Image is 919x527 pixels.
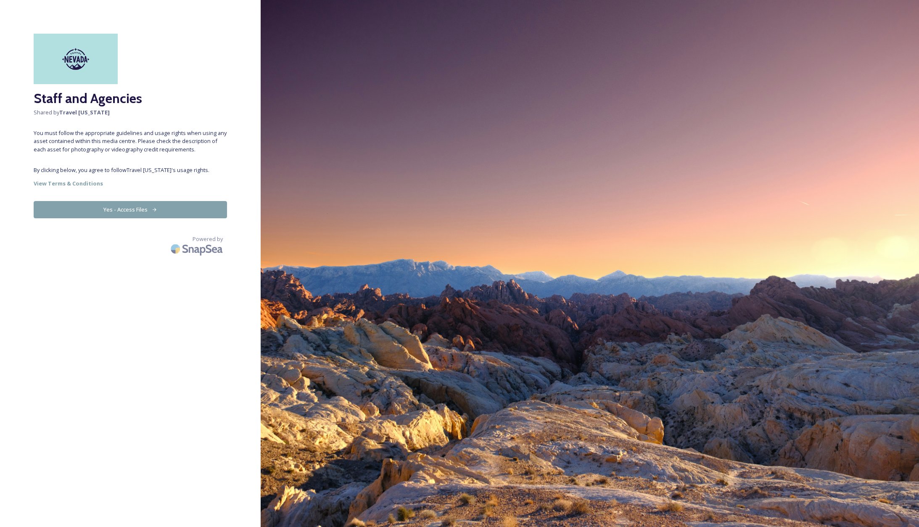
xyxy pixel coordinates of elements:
span: By clicking below, you agree to follow Travel [US_STATE] 's usage rights. [34,166,227,174]
span: You must follow the appropriate guidelines and usage rights when using any asset contained within... [34,129,227,154]
img: SnapSea Logo [168,239,227,259]
strong: Travel [US_STATE] [59,109,110,116]
span: Powered by [193,235,223,243]
a: View Terms & Conditions [34,178,227,188]
strong: View Terms & Conditions [34,180,103,187]
button: Yes - Access Files [34,201,227,218]
span: Shared by [34,109,227,117]
h2: Staff and Agencies [34,88,227,109]
img: download.png [34,34,118,84]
